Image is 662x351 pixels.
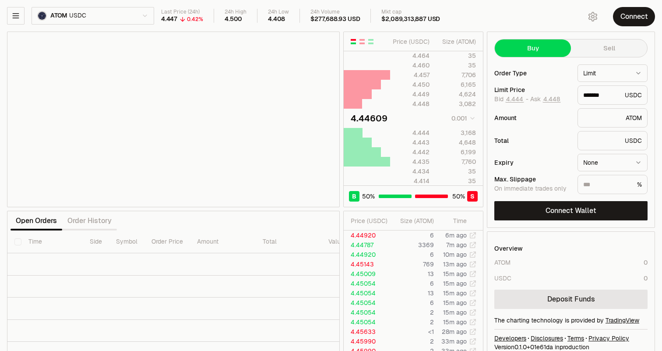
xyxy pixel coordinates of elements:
[391,240,434,250] td: 3369
[530,96,561,103] span: Ask
[442,328,467,336] time: 28m ago
[109,230,144,253] th: Symbol
[62,212,117,230] button: Order History
[443,270,467,278] time: 15m ago
[542,96,561,103] button: 4.448
[161,15,177,23] div: 4.447
[494,87,570,93] div: Limit Price
[344,317,391,327] td: 4.45054
[344,337,391,346] td: 4.45990
[391,128,430,137] div: 4.444
[225,15,242,23] div: 4.500
[588,334,629,343] a: Privacy Policy
[391,327,434,337] td: <1
[391,71,430,79] div: 4.457
[310,9,360,15] div: 24h Volume
[391,230,434,240] td: 6
[367,38,374,45] button: Show Buy Orders Only
[391,51,430,60] div: 4.464
[352,192,356,201] span: B
[362,192,375,201] span: 50 %
[494,160,570,166] div: Expiry
[344,288,391,298] td: 4.45054
[446,241,467,249] time: 7m ago
[494,274,511,283] div: USDC
[391,288,434,298] td: 13
[321,230,351,253] th: Value
[268,9,289,15] div: 24h Low
[391,157,430,166] div: 4.435
[391,317,434,327] td: 2
[437,90,476,99] div: 4,624
[381,9,440,15] div: Mkt cap
[494,258,511,267] div: ATOM
[437,157,476,166] div: 7,760
[443,289,467,297] time: 15m ago
[344,230,391,240] td: 4.44920
[613,7,655,26] button: Connect
[391,337,434,346] td: 2
[344,250,391,259] td: 4.44920
[494,115,570,121] div: Amount
[391,177,430,185] div: 4.414
[567,334,584,343] a: Terms
[494,201,648,220] button: Connect Wallet
[505,96,524,103] button: 4.444
[69,12,86,20] span: USDC
[443,299,467,307] time: 15m ago
[437,51,476,60] div: 35
[443,260,467,268] time: 13m ago
[190,230,256,253] th: Amount
[391,80,430,89] div: 4.450
[443,251,467,259] time: 10m ago
[391,138,430,147] div: 4.443
[494,185,570,193] div: On immediate trades only
[437,138,476,147] div: 4,648
[14,238,21,245] button: Select all
[391,269,434,279] td: 13
[494,176,570,182] div: Max. Slippage
[7,32,339,207] iframe: Financial Chart
[449,113,476,124] button: 0.001
[359,38,366,45] button: Show Sell Orders Only
[391,308,434,317] td: 2
[494,70,570,76] div: Order Type
[531,334,563,343] a: Disclosures
[441,337,467,345] time: 33m ago
[470,192,475,201] span: S
[38,12,46,20] img: ATOM Logo
[577,85,648,105] div: USDC
[344,298,391,308] td: 4.45054
[351,112,387,124] div: 4.44609
[187,16,203,23] div: 0.42%
[494,334,526,343] a: Developers
[11,212,62,230] button: Open Orders
[381,15,440,23] div: $2,089,313,887 USD
[644,258,648,267] div: 0
[344,308,391,317] td: 4.45054
[445,231,467,239] time: 6m ago
[437,177,476,185] div: 35
[441,216,467,225] div: Time
[391,90,430,99] div: 4.449
[50,12,67,20] span: ATOM
[144,230,190,253] th: Order Price
[437,71,476,79] div: 7,706
[530,343,553,351] span: 01e61daf88515c477b37a0f01dd243adb311fd67
[437,80,476,89] div: 6,165
[437,167,476,176] div: 35
[494,316,648,325] div: The charting technology is provided by
[351,216,390,225] div: Price ( USDC )
[437,99,476,108] div: 3,082
[494,138,570,144] div: Total
[443,308,467,316] time: 15m ago
[344,259,391,269] td: 4.45143
[443,318,467,326] time: 15m ago
[83,230,109,253] th: Side
[437,128,476,137] div: 3,168
[577,131,648,150] div: USDC
[443,280,467,287] time: 15m ago
[398,216,434,225] div: Size ( ATOM )
[644,274,648,283] div: 0
[344,269,391,279] td: 4.45009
